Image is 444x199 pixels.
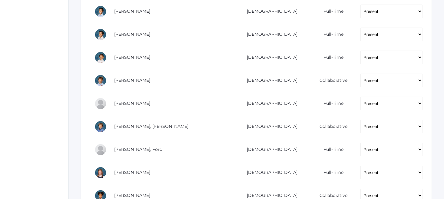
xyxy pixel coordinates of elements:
[308,115,354,138] td: Collaborative
[94,144,107,156] div: Ford Ferris
[308,69,354,92] td: Collaborative
[308,138,354,161] td: Full-Time
[232,23,308,46] td: [DEMOGRAPHIC_DATA]
[114,8,150,14] a: [PERSON_NAME]
[94,121,107,133] div: Austen Crosby
[232,115,308,138] td: [DEMOGRAPHIC_DATA]
[232,138,308,161] td: [DEMOGRAPHIC_DATA]
[232,161,308,184] td: [DEMOGRAPHIC_DATA]
[114,55,150,60] a: [PERSON_NAME]
[114,124,188,129] a: [PERSON_NAME], [PERSON_NAME]
[114,170,150,175] a: [PERSON_NAME]
[94,5,107,18] div: Dominic Abrea
[308,23,354,46] td: Full-Time
[308,92,354,115] td: Full-Time
[94,28,107,41] div: Grayson Abrea
[114,78,150,83] a: [PERSON_NAME]
[94,51,107,64] div: Owen Bernardez
[114,193,150,198] a: [PERSON_NAME]
[94,167,107,179] div: Lyla Foster
[94,75,107,87] div: Obadiah Bradley
[114,147,162,152] a: [PERSON_NAME], Ford
[94,98,107,110] div: Chloé Noëlle Cope
[232,46,308,69] td: [DEMOGRAPHIC_DATA]
[114,101,150,106] a: [PERSON_NAME]
[232,92,308,115] td: [DEMOGRAPHIC_DATA]
[114,32,150,37] a: [PERSON_NAME]
[308,46,354,69] td: Full-Time
[232,69,308,92] td: [DEMOGRAPHIC_DATA]
[308,161,354,184] td: Full-Time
